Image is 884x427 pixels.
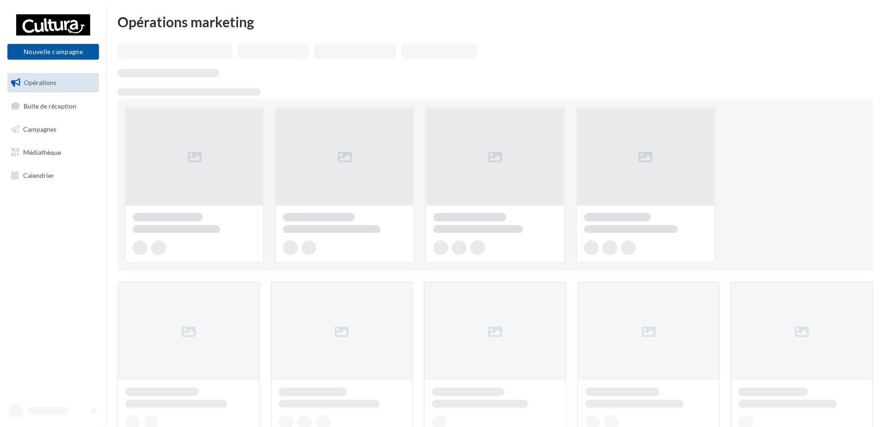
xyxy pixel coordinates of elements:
span: Campagnes [23,125,56,133]
span: Opérations [24,79,56,86]
a: Médiathèque [6,143,101,162]
a: Boîte de réception [6,96,101,116]
a: Opérations [6,73,101,92]
span: Médiathèque [23,148,61,156]
button: Nouvelle campagne [7,44,99,60]
span: Calendrier [23,171,54,179]
div: Opérations marketing [117,15,873,29]
a: Calendrier [6,166,101,185]
a: Campagnes [6,120,101,139]
span: Boîte de réception [24,102,76,110]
